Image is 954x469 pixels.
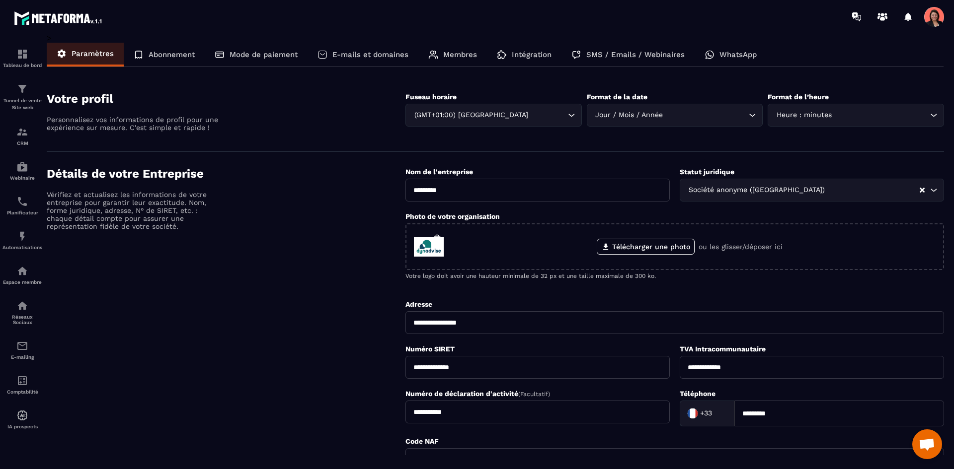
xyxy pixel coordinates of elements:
p: Votre logo doit avoir une hauteur minimale de 32 px et une taille maximale de 300 ko. [405,272,944,279]
span: Heure : minutes [774,110,834,121]
label: Numéro de déclaration d'activité [405,390,550,398]
img: social-network [16,300,28,312]
div: Ouvrir le chat [912,429,942,459]
input: Search for option [827,185,919,196]
a: formationformationTunnel de vente Site web [2,75,42,119]
p: Espace membre [2,279,42,285]
div: Search for option [405,104,582,127]
img: formation [16,83,28,95]
label: Statut juridique [680,168,734,176]
label: Adresse [405,300,432,308]
p: ou les glisser/déposer ici [699,243,783,251]
p: Webinaire [2,175,42,181]
img: automations [16,265,28,277]
img: formation [16,48,28,60]
span: Jour / Mois / Année [593,110,665,121]
img: automations [16,230,28,242]
div: Search for option [680,179,944,201]
a: automationsautomationsAutomatisations [2,223,42,258]
label: Format de l’heure [768,93,829,101]
p: Vérifiez et actualisez les informations de votre entreprise pour garantir leur exactitude. Nom, f... [47,191,221,230]
span: (Facultatif) [518,391,550,398]
h4: Détails de votre Entreprise [47,167,405,181]
div: Search for option [587,104,763,127]
label: Format de la date [587,93,647,101]
p: Paramètres [72,49,114,58]
label: Télécharger une photo [597,239,695,255]
label: TVA Intracommunautaire [680,345,766,353]
p: Tunnel de vente Site web [2,97,42,111]
label: Photo de votre organisation [405,212,500,220]
label: Nom de l'entreprise [405,168,473,176]
img: accountant [16,375,28,387]
a: formationformationTableau de bord [2,41,42,75]
p: Membres [443,50,477,59]
p: Mode de paiement [230,50,298,59]
a: formationformationCRM [2,119,42,153]
p: Tableau de bord [2,63,42,68]
p: IA prospects [2,424,42,429]
p: Intégration [512,50,552,59]
a: schedulerschedulerPlanificateur [2,188,42,223]
input: Search for option [530,110,565,121]
a: social-networksocial-networkRéseaux Sociaux [2,292,42,333]
span: (GMT+01:00) [GEOGRAPHIC_DATA] [412,110,530,121]
a: accountantaccountantComptabilité [2,367,42,402]
input: Search for option [665,110,747,121]
label: Numéro SIRET [405,345,455,353]
p: SMS / Emails / Webinaires [586,50,685,59]
p: E-mailing [2,354,42,360]
img: automations [16,409,28,421]
label: Fuseau horaire [405,93,457,101]
p: WhatsApp [719,50,757,59]
p: Automatisations [2,245,42,250]
a: automationsautomationsEspace membre [2,258,42,292]
p: Comptabilité [2,389,42,395]
img: Country Flag [683,403,703,423]
label: Code NAF [405,437,439,445]
img: email [16,340,28,352]
input: Search for option [834,110,928,121]
p: Planificateur [2,210,42,215]
img: formation [16,126,28,138]
p: Réseaux Sociaux [2,314,42,325]
p: Abonnement [149,50,195,59]
a: emailemailE-mailing [2,333,42,367]
a: automationsautomationsWebinaire [2,153,42,188]
label: Téléphone [680,390,715,398]
p: E-mails et domaines [332,50,408,59]
img: automations [16,161,28,173]
h4: Votre profil [47,92,405,106]
span: +33 [700,408,712,418]
span: Société anonyme ([GEOGRAPHIC_DATA]) [686,185,827,196]
img: logo [14,9,103,27]
p: CRM [2,140,42,146]
div: Search for option [768,104,944,127]
p: Personnalisez vos informations de profil pour une expérience sur mesure. C'est simple et rapide ! [47,116,221,132]
button: Clear Selected [920,187,925,194]
img: scheduler [16,196,28,207]
div: Search for option [680,401,734,426]
input: Search for option [714,406,724,421]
